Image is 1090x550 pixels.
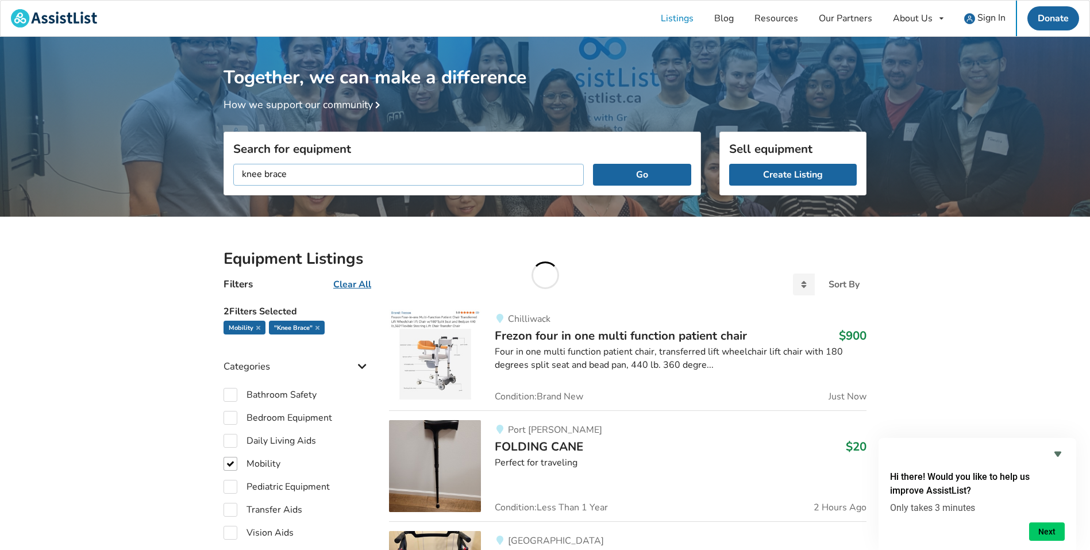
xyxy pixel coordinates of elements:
[829,392,866,401] span: Just Now
[846,439,866,454] h3: $20
[389,309,866,410] a: mobility-frezon four in one multi function patient chairChilliwackFrezon four in one multi functi...
[814,503,866,512] span: 2 Hours Ago
[224,457,280,471] label: Mobility
[954,1,1016,36] a: user icon Sign In
[744,1,808,36] a: Resources
[224,300,371,321] h5: 2 Filters Selected
[389,410,866,521] a: mobility-folding canePort [PERSON_NAME]FOLDING CANE$20Perfect for travelingCondition:Less Than 1 ...
[389,309,481,401] img: mobility-frezon four in one multi function patient chair
[233,164,584,186] input: I am looking for...
[495,439,583,455] span: FOLDING CANE
[224,278,253,291] h4: Filters
[508,424,602,436] span: Port [PERSON_NAME]
[729,141,857,156] h3: Sell equipment
[890,447,1065,541] div: Hi there! Would you like to help us improve AssistList?
[808,1,883,36] a: Our Partners
[224,411,332,425] label: Bedroom Equipment
[1027,6,1079,30] a: Donate
[890,502,1065,513] p: Only takes 3 minutes
[224,526,294,540] label: Vision Aids
[269,321,325,334] div: "knee brace"
[224,388,317,402] label: Bathroom Safety
[389,420,481,512] img: mobility-folding cane
[495,328,747,344] span: Frezon four in one multi function patient chair
[233,141,691,156] h3: Search for equipment
[495,345,866,372] div: Four in one multi function patient chair, transferred lift wheelchair lift chair with 180 degrees...
[224,321,265,334] div: Mobility
[224,434,316,448] label: Daily Living Aids
[508,534,604,547] span: [GEOGRAPHIC_DATA]
[964,13,975,24] img: user icon
[224,249,866,269] h2: Equipment Listings
[224,480,330,494] label: Pediatric Equipment
[1029,522,1065,541] button: Next question
[1051,447,1065,461] button: Hide survey
[11,9,97,28] img: assistlist-logo
[729,164,857,186] a: Create Listing
[495,456,866,470] div: Perfect for traveling
[829,280,860,289] div: Sort By
[333,278,371,291] u: Clear All
[224,37,866,89] h1: Together, we can make a difference
[508,313,550,325] span: Chilliwack
[593,164,691,186] button: Go
[890,470,1065,498] h2: Hi there! Would you like to help us improve AssistList?
[650,1,704,36] a: Listings
[977,11,1006,24] span: Sign In
[495,503,608,512] span: Condition: Less Than 1 Year
[839,328,866,343] h3: $900
[495,392,583,401] span: Condition: Brand New
[224,98,384,111] a: How we support our community
[224,337,371,378] div: Categories
[704,1,744,36] a: Blog
[893,14,933,23] div: About Us
[224,503,302,517] label: Transfer Aids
